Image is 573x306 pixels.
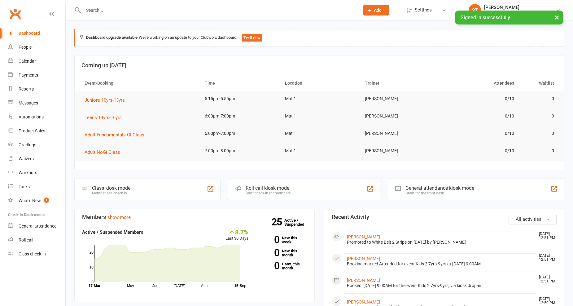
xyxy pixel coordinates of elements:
div: What's New [19,198,41,203]
div: We're working on an update to your Clubworx dashboard. [74,29,564,47]
h3: Members [82,214,307,220]
td: [PERSON_NAME] [359,109,440,123]
a: General attendance kiosk mode [8,219,65,233]
td: Mat 1 [279,91,360,106]
td: 0/10 [440,144,520,158]
a: 0Canx. this month [258,262,307,270]
div: Workouts [19,170,37,175]
td: Mat 1 [279,144,360,158]
a: [PERSON_NAME] [347,278,380,283]
strong: Active / Suspended Members [82,229,143,235]
span: 1 [44,197,49,203]
th: Trainer [359,75,440,91]
td: Mat 1 [279,126,360,141]
strong: 0 [258,248,279,257]
span: Settings [415,3,432,17]
strong: 0 [258,235,279,244]
td: [PERSON_NAME] [359,126,440,141]
a: 25Active / Suspended [284,214,312,231]
div: Messages [19,100,38,105]
th: Attendees [440,75,520,91]
a: show more [107,215,131,220]
div: General attendance kiosk mode [405,185,474,191]
a: Payments [8,68,65,82]
span: Signed in successfully. [461,15,511,20]
span: Juniors 10yrs-13yrs [85,97,125,103]
div: Waivers [19,156,34,161]
button: Add [363,5,389,16]
a: Roll call [8,233,65,247]
button: Teens 14yrs-16yrs [85,114,126,121]
a: What's New1 [8,194,65,208]
th: Location [279,75,360,91]
td: 6:00pm-7:00pm [199,126,279,141]
h3: Coming up [DATE] [81,62,557,69]
div: 8.7% [225,228,248,235]
div: Gradings [19,142,36,147]
div: Reports [19,86,34,91]
td: [PERSON_NAME] [359,144,440,158]
div: Class check-in [19,251,46,256]
button: All activities [509,214,557,224]
a: Product Sales [8,124,65,138]
td: 0/10 [440,91,520,106]
div: Staff check-in for members [246,191,291,195]
a: Waivers [8,152,65,166]
a: [PERSON_NAME] [347,234,380,239]
time: [DATE] 12:51 PM [536,254,556,262]
span: Teens 14yrs-16yrs [85,115,122,120]
td: 0/10 [440,126,520,141]
div: Roll call kiosk mode [246,185,291,191]
td: 0/10 [440,109,520,123]
div: ST [469,4,481,16]
a: Workouts [8,166,65,180]
button: Juniors 10yrs-13yrs [85,96,129,104]
button: × [551,11,562,24]
th: Event/Booking [79,75,199,91]
a: [PERSON_NAME] [347,256,380,261]
td: 0 [520,109,560,123]
td: 0 [520,91,560,106]
div: Calendar [19,59,36,64]
div: Galeb Brothers [GEOGRAPHIC_DATA] [484,10,556,16]
a: 0New this month [258,249,307,257]
a: People [8,40,65,54]
div: Automations [19,114,44,119]
td: [PERSON_NAME] [359,91,440,106]
a: Messages [8,96,65,110]
div: Booking marked Attended for event Kids 2 7yrs-9yrs at [DATE] 9:00AM [347,261,533,267]
div: [PERSON_NAME] [484,5,556,10]
div: Product Sales [19,128,45,133]
td: 7:00pm-8:00pm [199,144,279,158]
div: General attendance [19,224,56,228]
div: Roll call [19,237,33,242]
div: Member self check-in [92,191,130,195]
td: 5:15pm-5:55pm [199,91,279,106]
th: Waitlist [520,75,560,91]
div: Great for the front desk [405,191,474,195]
strong: Dashboard upgrade available: [86,35,139,40]
button: Try it now [242,34,262,42]
input: Search... [81,6,355,15]
span: Adult Fundamentals Gi Class [85,132,144,138]
a: Gradings [8,138,65,152]
strong: 0 [258,261,279,270]
button: Adult NoGi Class [85,149,125,156]
div: Class kiosk mode [92,185,130,191]
a: Tasks [8,180,65,194]
span: All activities [516,216,541,222]
a: Clubworx [7,6,23,22]
a: Automations [8,110,65,124]
h3: Recent Activity [332,214,557,220]
div: Dashboard [19,31,40,36]
a: Reports [8,82,65,96]
a: 0New this week [258,236,307,244]
time: [DATE] 12:51 PM [536,275,556,283]
td: 0 [520,126,560,141]
a: [PERSON_NAME] [347,299,380,304]
strong: 25 [271,217,284,227]
div: Promoted to White Belt 2 Stripe on [DATE] by [PERSON_NAME] [347,240,533,245]
div: People [19,45,32,50]
td: 0 [520,144,560,158]
time: [DATE] 12:51 PM [536,232,556,240]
